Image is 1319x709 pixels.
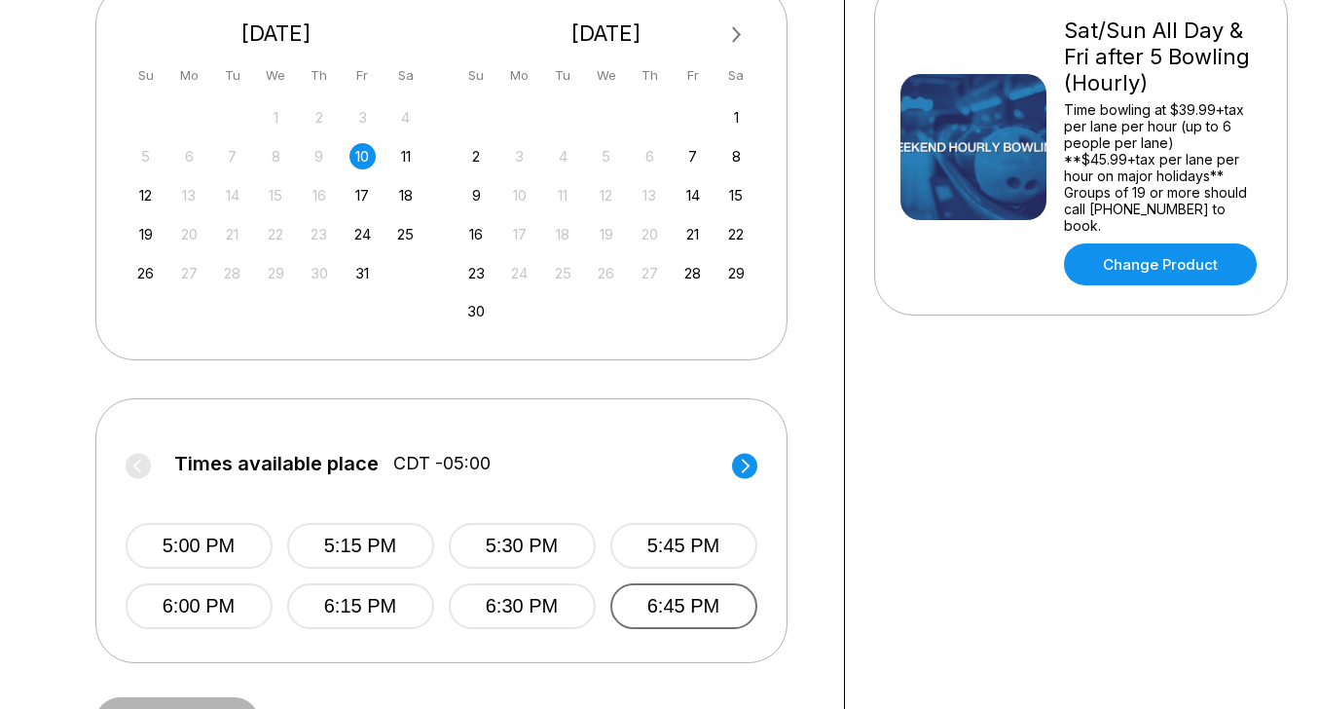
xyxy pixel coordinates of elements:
div: Fr [349,62,376,89]
div: Not available Tuesday, October 21st, 2025 [219,221,245,247]
div: Choose Sunday, November 16th, 2025 [463,221,490,247]
img: Sat/Sun All Day & Fri after 5 Bowling (Hourly) [900,74,1046,220]
div: Not available Wednesday, November 26th, 2025 [593,260,619,286]
div: Choose Saturday, October 25th, 2025 [392,221,419,247]
div: Not available Thursday, November 6th, 2025 [637,143,663,169]
div: Sa [723,62,750,89]
div: Tu [550,62,576,89]
div: Not available Tuesday, October 7th, 2025 [219,143,245,169]
div: Th [306,62,332,89]
div: Not available Monday, November 24th, 2025 [506,260,532,286]
div: Not available Monday, November 10th, 2025 [506,182,532,208]
div: Not available Thursday, October 30th, 2025 [306,260,332,286]
div: Choose Friday, November 14th, 2025 [679,182,706,208]
div: Not available Thursday, November 27th, 2025 [637,260,663,286]
button: 6:30 PM [449,583,596,629]
div: Not available Wednesday, October 8th, 2025 [263,143,289,169]
div: Su [463,62,490,89]
div: Not available Wednesday, October 22nd, 2025 [263,221,289,247]
div: Not available Monday, November 3rd, 2025 [506,143,532,169]
div: Choose Friday, November 7th, 2025 [679,143,706,169]
div: Not available Monday, October 27th, 2025 [176,260,202,286]
div: Not available Thursday, October 23rd, 2025 [306,221,332,247]
div: Not available Wednesday, October 15th, 2025 [263,182,289,208]
div: Not available Tuesday, October 14th, 2025 [219,182,245,208]
div: month 2025-10 [130,102,422,286]
div: Not available Wednesday, October 1st, 2025 [263,104,289,131]
div: Not available Thursday, October 16th, 2025 [306,182,332,208]
div: Not available Monday, October 20th, 2025 [176,221,202,247]
div: Not available Saturday, October 4th, 2025 [392,104,419,131]
div: Not available Wednesday, November 5th, 2025 [593,143,619,169]
div: Th [637,62,663,89]
div: Not available Tuesday, October 28th, 2025 [219,260,245,286]
div: Choose Saturday, October 18th, 2025 [392,182,419,208]
div: Not available Friday, October 3rd, 2025 [349,104,376,131]
div: Not available Monday, October 6th, 2025 [176,143,202,169]
div: Choose Saturday, November 22nd, 2025 [723,221,750,247]
div: Not available Monday, October 13th, 2025 [176,182,202,208]
div: Choose Saturday, November 8th, 2025 [723,143,750,169]
div: Choose Friday, October 10th, 2025 [349,143,376,169]
div: Choose Friday, November 21st, 2025 [679,221,706,247]
div: Choose Saturday, October 11th, 2025 [392,143,419,169]
div: Mo [506,62,532,89]
div: Tu [219,62,245,89]
button: 5:00 PM [126,523,273,569]
div: Not available Wednesday, November 19th, 2025 [593,221,619,247]
button: 5:15 PM [287,523,434,569]
div: Choose Sunday, October 19th, 2025 [132,221,159,247]
div: Not available Thursday, November 20th, 2025 [637,221,663,247]
div: We [593,62,619,89]
div: Time bowling at $39.99+tax per lane per hour (up to 6 people per lane) **$45.99+tax per lane per ... [1064,101,1262,234]
div: Choose Saturday, November 29th, 2025 [723,260,750,286]
div: Choose Saturday, November 1st, 2025 [723,104,750,131]
span: CDT -05:00 [393,453,491,474]
button: 5:45 PM [610,523,757,569]
div: [DATE] [456,20,757,47]
div: Not available Wednesday, October 29th, 2025 [263,260,289,286]
div: Not available Tuesday, November 11th, 2025 [550,182,576,208]
div: Not available Thursday, October 2nd, 2025 [306,104,332,131]
div: Fr [679,62,706,89]
div: Choose Friday, October 31st, 2025 [349,260,376,286]
div: month 2025-11 [460,102,752,325]
div: Choose Saturday, November 15th, 2025 [723,182,750,208]
div: Choose Friday, November 28th, 2025 [679,260,706,286]
div: Sa [392,62,419,89]
div: Choose Sunday, November 2nd, 2025 [463,143,490,169]
button: Next Month [721,19,752,51]
button: 6:15 PM [287,583,434,629]
button: 5:30 PM [449,523,596,569]
div: Not available Wednesday, November 12th, 2025 [593,182,619,208]
div: Mo [176,62,202,89]
div: Choose Sunday, November 9th, 2025 [463,182,490,208]
button: 6:00 PM [126,583,273,629]
div: Not available Thursday, October 9th, 2025 [306,143,332,169]
div: Su [132,62,159,89]
a: Change Product [1064,243,1257,285]
div: Not available Monday, November 17th, 2025 [506,221,532,247]
div: Choose Friday, October 17th, 2025 [349,182,376,208]
div: Choose Friday, October 24th, 2025 [349,221,376,247]
div: Not available Tuesday, November 4th, 2025 [550,143,576,169]
div: Not available Tuesday, November 25th, 2025 [550,260,576,286]
div: Choose Sunday, October 12th, 2025 [132,182,159,208]
button: 6:45 PM [610,583,757,629]
div: Not available Tuesday, November 18th, 2025 [550,221,576,247]
span: Times available place [174,453,379,474]
div: We [263,62,289,89]
div: Choose Sunday, November 23rd, 2025 [463,260,490,286]
div: [DATE] [126,20,427,47]
div: Choose Sunday, November 30th, 2025 [463,298,490,324]
div: Sat/Sun All Day & Fri after 5 Bowling (Hourly) [1064,18,1262,96]
div: Not available Sunday, October 5th, 2025 [132,143,159,169]
div: Choose Sunday, October 26th, 2025 [132,260,159,286]
div: Not available Thursday, November 13th, 2025 [637,182,663,208]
